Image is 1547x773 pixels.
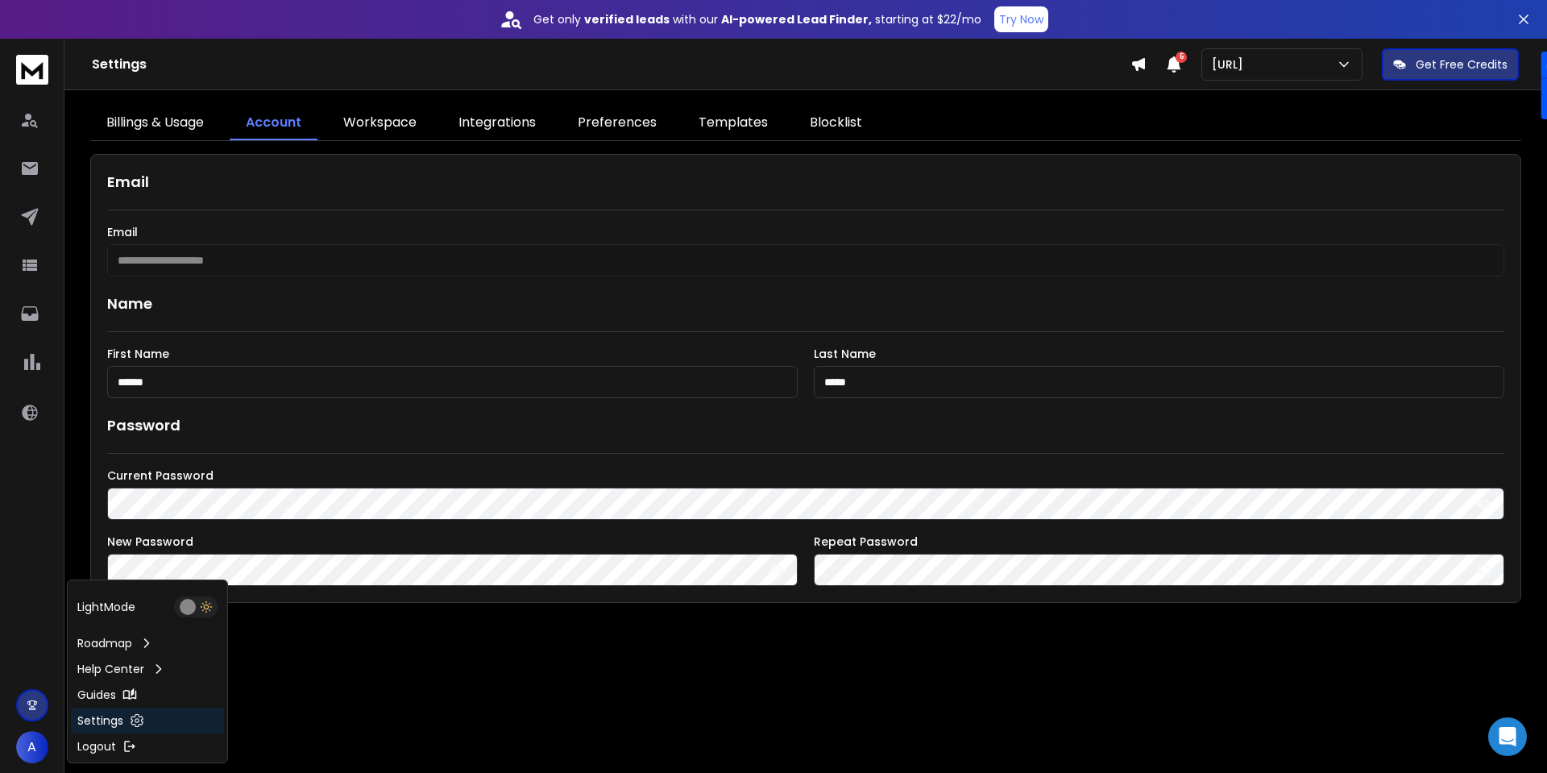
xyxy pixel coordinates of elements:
[71,630,224,656] a: Roadmap
[16,731,48,763] button: A
[1488,717,1527,756] div: Open Intercom Messenger
[442,106,552,140] a: Integrations
[107,293,1504,315] h1: Name
[794,106,878,140] a: Blocklist
[721,11,872,27] strong: AI-powered Lead Finder,
[1176,52,1187,63] span: 5
[1212,56,1250,73] p: [URL]
[1382,48,1519,81] button: Get Free Credits
[77,738,116,754] p: Logout
[107,414,180,437] h1: Password
[814,348,1504,359] label: Last Name
[107,348,798,359] label: First Name
[533,11,981,27] p: Get only with our starting at $22/mo
[1416,56,1508,73] p: Get Free Credits
[92,55,1130,74] h1: Settings
[814,536,1504,547] label: Repeat Password
[71,656,224,682] a: Help Center
[107,226,1504,238] label: Email
[107,470,1504,481] label: Current Password
[327,106,433,140] a: Workspace
[230,106,317,140] a: Account
[71,708,224,734] a: Settings
[682,106,784,140] a: Templates
[77,713,123,729] p: Settings
[107,171,1504,193] h1: Email
[107,536,798,547] label: New Password
[994,6,1048,32] button: Try Now
[77,635,132,651] p: Roadmap
[16,55,48,85] img: logo
[77,599,135,615] p: Light Mode
[999,11,1043,27] p: Try Now
[77,661,144,677] p: Help Center
[77,687,116,703] p: Guides
[562,106,673,140] a: Preferences
[90,106,220,140] a: Billings & Usage
[71,682,224,708] a: Guides
[584,11,670,27] strong: verified leads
